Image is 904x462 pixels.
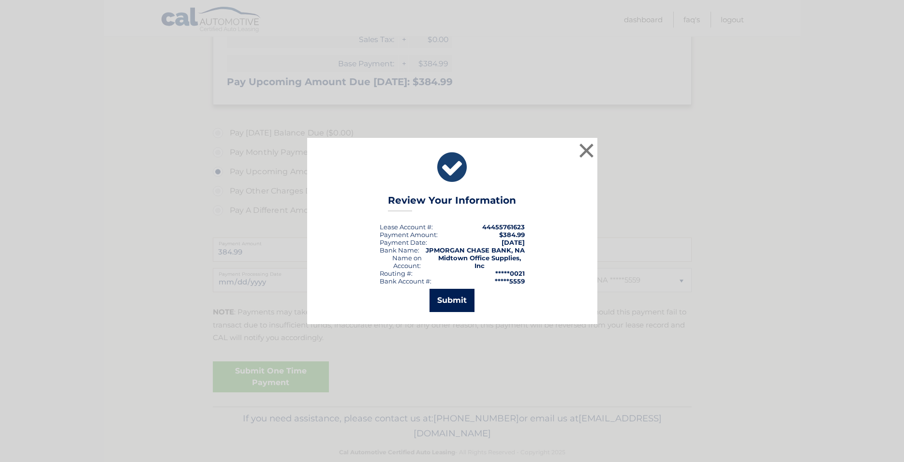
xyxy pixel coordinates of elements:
strong: JPMORGAN CHASE BANK, NA [426,246,525,254]
span: $384.99 [499,231,525,238]
strong: Midtown Office Supplies, Inc [438,254,521,269]
h3: Review Your Information [388,194,516,211]
button: Submit [430,289,474,312]
div: Bank Account #: [380,277,431,285]
div: Name on Account: [380,254,435,269]
span: [DATE] [502,238,525,246]
button: × [577,141,596,160]
strong: 44455761623 [482,223,525,231]
span: Payment Date [380,238,426,246]
div: Bank Name: [380,246,419,254]
div: Lease Account #: [380,223,433,231]
div: Routing #: [380,269,413,277]
div: : [380,238,427,246]
div: Payment Amount: [380,231,438,238]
